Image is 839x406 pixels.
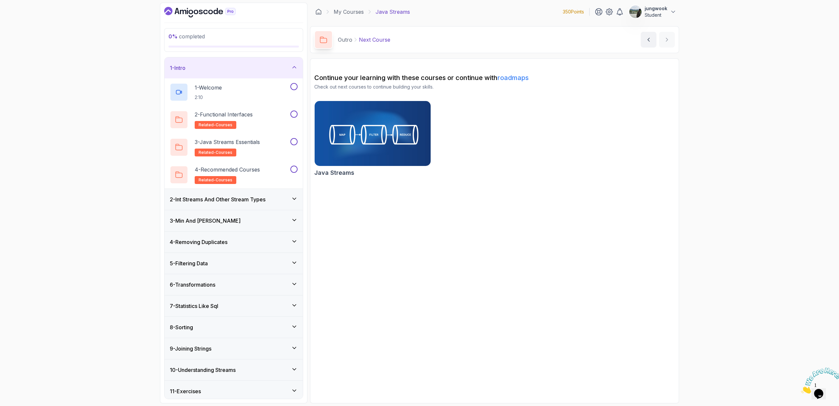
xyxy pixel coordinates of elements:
[315,9,322,15] a: Dashboard
[376,8,410,16] p: Java Streams
[170,323,193,331] h3: 8 - Sorting
[164,7,251,17] a: Dashboard
[170,281,215,289] h3: 6 - Transformations
[170,138,298,156] button: 3-Java Streams Essentialsrelated-courses
[334,8,364,16] a: My Courses
[563,9,584,15] p: 350 Points
[165,274,303,295] button: 6-Transformations
[641,32,656,48] button: previous content
[165,189,303,210] button: 2-Int Streams And Other Stream Types
[168,33,178,40] span: 0 %
[165,57,303,78] button: 1-Intro
[170,83,298,101] button: 1-Welcome2:10
[170,111,298,129] button: 2-Functional Interfacesrelated-courses
[170,259,208,267] h3: 5 - Filtering Data
[314,84,675,90] p: Check out next courses to continue building your skills.
[315,101,431,166] img: Java Streams card
[659,32,675,48] button: next content
[359,36,390,44] p: Next Course
[498,74,529,82] a: roadmaps
[314,101,431,177] a: Java Streams cardJava Streams
[199,177,232,183] span: related-courses
[338,36,352,44] p: Outro
[170,387,201,395] h3: 11 - Exercises
[170,195,265,203] h3: 2 - Int Streams And Other Stream Types
[165,338,303,359] button: 9-Joining Strings
[195,84,222,91] p: 1 - Welcome
[170,345,211,353] h3: 9 - Joining Strings
[199,122,232,128] span: related-courses
[798,365,839,396] iframe: chat widget
[165,295,303,316] button: 7-Statistics Like Sql
[165,381,303,402] button: 11-Exercises
[165,232,303,253] button: 4-Removing Duplicates
[170,366,236,374] h3: 10 - Understanding Streams
[170,238,227,246] h3: 4 - Removing Duplicates
[165,359,303,380] button: 10-Understanding Streams
[170,64,185,72] h3: 1 - Intro
[645,5,667,12] p: jungwook
[314,168,354,177] h2: Java Streams
[199,150,232,155] span: related-courses
[645,12,667,18] p: Student
[170,166,298,184] button: 4-Recommended Coursesrelated-courses
[165,253,303,274] button: 5-Filtering Data
[3,3,5,8] span: 1
[629,5,676,18] button: user profile imagejungwookStudent
[195,111,253,118] p: 2 - Functional Interfaces
[170,217,241,225] h3: 3 - Min And [PERSON_NAME]
[195,166,260,173] p: 4 - Recommended Courses
[195,94,222,101] p: 2:10
[165,317,303,338] button: 8-Sorting
[314,73,675,82] h2: Continue your learning with these courses or continue with
[3,3,43,29] img: Chat attention grabber
[170,302,218,310] h3: 7 - Statistics Like Sql
[168,33,205,40] span: completed
[195,138,260,146] p: 3 - Java Streams Essentials
[629,6,642,18] img: user profile image
[165,210,303,231] button: 3-Min And [PERSON_NAME]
